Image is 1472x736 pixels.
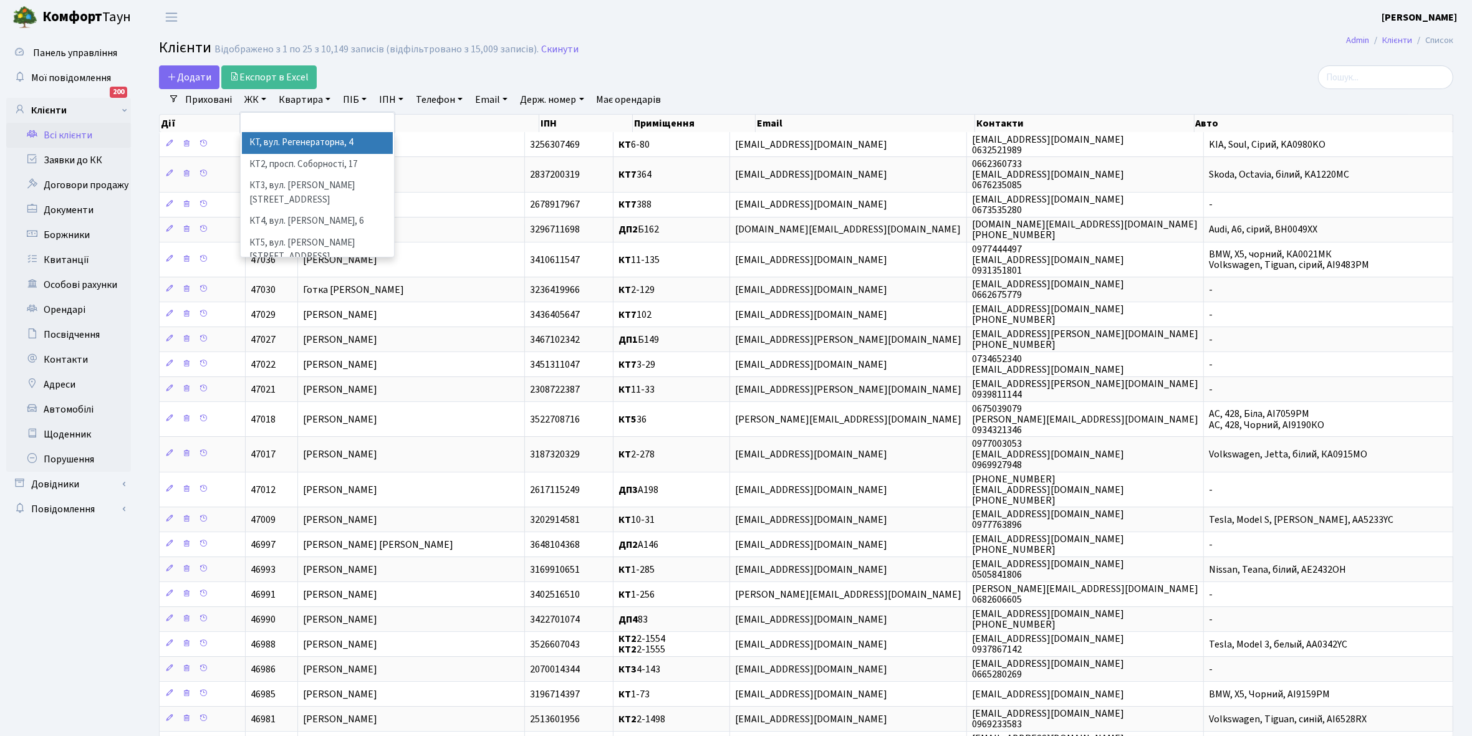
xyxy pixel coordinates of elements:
[530,563,580,576] span: 3169910651
[301,115,539,132] th: ПІБ
[167,70,211,84] span: Додати
[735,563,887,576] span: [EMAIL_ADDRESS][DOMAIN_NAME]
[972,133,1124,157] span: [EMAIL_ADDRESS][DOMAIN_NAME] 0632521989
[303,358,377,371] span: [PERSON_NAME]
[735,513,887,527] span: [EMAIL_ADDRESS][DOMAIN_NAME]
[541,44,579,55] a: Скинути
[1209,483,1213,497] span: -
[618,513,631,527] b: КТ
[530,538,580,552] span: 3648104368
[274,89,335,110] a: Квартира
[618,253,631,267] b: КТ
[303,588,377,601] span: [PERSON_NAME]
[618,563,655,576] span: 1-285
[972,377,1198,401] span: [EMAIL_ADDRESS][PERSON_NAME][DOMAIN_NAME] 0939811144
[303,253,377,267] span: [PERSON_NAME]
[530,138,580,151] span: 3256307469
[6,397,131,422] a: Автомобілі
[1209,333,1213,346] span: -
[618,283,655,297] span: 2-129
[618,687,631,701] b: КТ
[530,383,580,396] span: 2308722387
[515,89,589,110] a: Держ. номер
[735,308,887,322] span: [EMAIL_ADDRESS][DOMAIN_NAME]
[735,383,961,396] span: [EMAIL_ADDRESS][PERSON_NAME][DOMAIN_NAME]
[6,173,131,198] a: Договори продажу
[221,65,317,89] a: Експорт в Excel
[972,437,1124,472] span: 0977003053 [EMAIL_ADDRESS][DOMAIN_NAME] 0969927948
[618,168,637,181] b: КТ7
[42,7,131,28] span: Таун
[618,223,638,237] b: ДП2
[530,588,580,601] span: 3402516510
[470,89,512,110] a: Email
[735,588,961,601] span: [PERSON_NAME][EMAIL_ADDRESS][DOMAIN_NAME]
[735,447,887,461] span: [EMAIL_ADDRESS][DOMAIN_NAME]
[242,132,393,154] li: КТ, вул. Регенераторна, 4
[303,712,377,726] span: [PERSON_NAME]
[1412,34,1453,47] li: Список
[110,87,127,98] div: 200
[6,497,131,522] a: Повідомлення
[6,347,131,372] a: Контакти
[972,157,1124,192] span: 0662360733 [EMAIL_ADDRESS][DOMAIN_NAME] 0676235085
[31,71,111,85] span: Мої повідомлення
[159,65,219,89] a: Додати
[6,422,131,447] a: Щоденник
[12,5,37,30] img: logo.png
[972,352,1124,376] span: 0734652340 [EMAIL_ADDRESS][DOMAIN_NAME]
[1382,10,1457,25] a: [PERSON_NAME]
[972,277,1124,302] span: [EMAIL_ADDRESS][DOMAIN_NAME] 0662675779
[618,712,637,726] b: КТ2
[251,638,276,651] span: 46988
[530,413,580,426] span: 3522708716
[6,198,131,222] a: Документи
[618,538,658,552] span: А146
[618,483,638,497] b: ДП3
[756,115,975,132] th: Email
[618,358,637,371] b: КТ7
[530,223,580,237] span: 3296711698
[530,638,580,651] span: 3526607043
[618,413,637,426] b: КТ5
[735,358,887,371] span: [EMAIL_ADDRESS][DOMAIN_NAME]
[180,89,237,110] a: Приховані
[735,662,887,676] span: [EMAIL_ADDRESS][DOMAIN_NAME]
[1382,11,1457,24] b: [PERSON_NAME]
[1318,65,1453,89] input: Пошук...
[530,358,580,371] span: 3451311047
[972,687,1124,701] span: [EMAIL_ADDRESS][DOMAIN_NAME]
[303,638,377,651] span: [PERSON_NAME]
[251,447,276,461] span: 47017
[251,563,276,576] span: 46993
[242,154,393,176] li: КТ2, просп. Соборності, 17
[1209,588,1213,601] span: -
[251,308,276,322] span: 47029
[735,333,961,346] span: [EMAIL_ADDRESS][PERSON_NAME][DOMAIN_NAME]
[618,198,652,212] span: 388
[972,707,1124,731] span: [EMAIL_ADDRESS][DOMAIN_NAME] 0969233583
[530,168,580,181] span: 2837200319
[303,447,377,461] span: [PERSON_NAME]
[303,662,377,676] span: [PERSON_NAME]
[6,123,131,148] a: Всі клієнти
[618,383,655,396] span: 11-33
[239,89,271,110] a: ЖК
[530,308,580,322] span: 3436405647
[618,538,638,552] b: ДП2
[735,483,887,497] span: [EMAIL_ADDRESS][DOMAIN_NAME]
[972,582,1198,606] span: [PERSON_NAME][EMAIL_ADDRESS][DOMAIN_NAME] 0682606605
[6,372,131,397] a: Адреси
[972,532,1124,557] span: [EMAIL_ADDRESS][DOMAIN_NAME] [PHONE_NUMBER]
[618,308,652,322] span: 102
[214,44,539,55] div: Відображено з 1 по 25 з 10,149 записів (відфільтровано з 15,009 записів).
[618,358,655,371] span: 3-29
[6,447,131,472] a: Порушення
[618,662,660,676] span: 4-143
[6,297,131,322] a: Орендарі
[1209,447,1367,461] span: Volkswagen, Jetta, білий, КА0915МО
[1209,712,1367,726] span: Volkswagen, Tiguan, синій, AI6528RX
[618,588,655,601] span: 1-256
[6,65,131,90] a: Мої повідомлення200
[530,198,580,212] span: 2678917967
